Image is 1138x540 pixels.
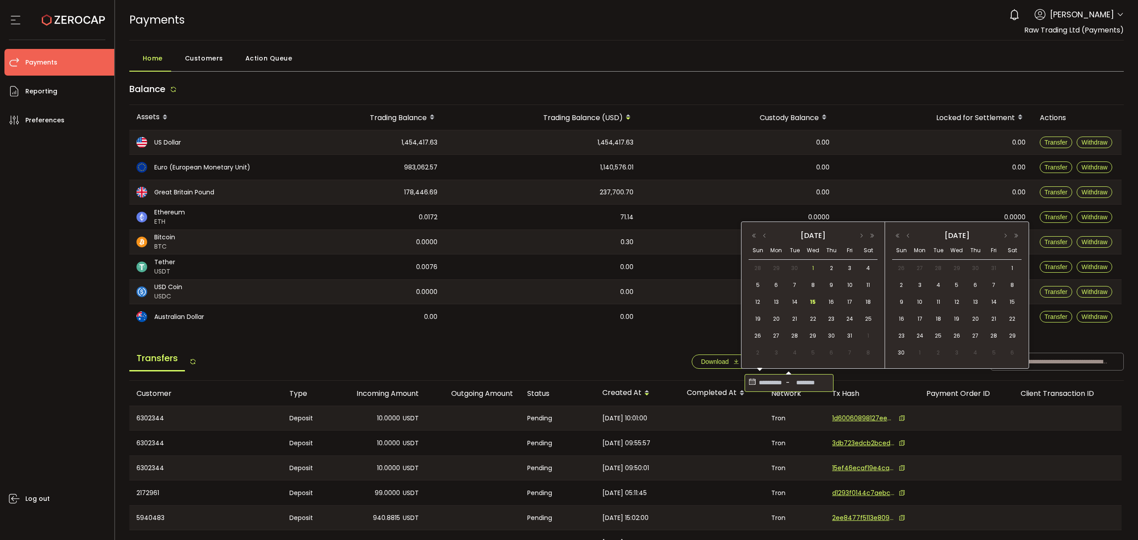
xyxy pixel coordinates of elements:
[600,162,633,173] span: 1,140,576.01
[753,347,763,358] span: 2
[914,314,925,324] span: 17
[154,267,175,276] span: USDT
[859,242,878,260] th: Sat
[1050,8,1114,20] span: [PERSON_NAME]
[154,282,182,292] span: USD Coin
[692,355,749,369] button: Download
[1007,347,1018,358] span: 6
[1082,238,1107,246] span: Withdraw
[933,280,944,290] span: 4
[948,242,966,260] th: Wed
[282,480,332,505] div: Deposit
[1007,280,1018,290] span: 8
[771,347,781,358] span: 3
[808,297,818,307] span: 15
[25,492,50,505] span: Log out
[970,297,981,307] span: 13
[832,513,894,523] span: 2ee8477f5113e8096a829f4457e2e53f120c613d7393881144421d24418d60c8
[789,314,800,324] span: 21
[377,413,400,423] span: 10.0000
[970,314,981,324] span: 20
[1040,261,1073,273] button: Transfer
[771,314,781,324] span: 20
[1040,236,1073,248] button: Transfer
[520,388,595,399] div: Status
[863,330,874,341] span: 1
[282,406,332,430] div: Deposit
[1040,161,1073,173] button: Transfer
[989,347,999,358] span: 5
[771,263,781,274] span: 29
[951,330,962,341] span: 26
[143,49,163,67] span: Home
[282,388,332,399] div: Type
[845,297,855,307] span: 17
[426,388,520,399] div: Outgoing Amount
[680,386,764,401] div: Completed At
[1077,161,1112,173] button: Withdraw
[914,280,925,290] span: 3
[620,212,633,222] span: 71.14
[403,488,419,498] span: USDT
[970,280,981,290] span: 6
[1045,189,1068,196] span: Transfer
[1040,137,1073,148] button: Transfer
[896,263,907,274] span: 26
[403,463,419,473] span: USDT
[1012,137,1026,148] span: 0.00
[789,280,800,290] span: 7
[764,456,825,480] div: Tron
[332,388,426,399] div: Incoming Amount
[1045,238,1068,246] span: Transfer
[970,263,981,274] span: 30
[896,297,907,307] span: 9
[527,438,552,448] span: Pending
[845,280,855,290] span: 10
[1024,25,1124,35] span: Raw Trading Ltd (Payments)
[771,330,781,341] span: 27
[136,237,147,247] img: btc_portfolio.svg
[154,188,214,197] span: Great Britain Pound
[863,280,874,290] span: 11
[1045,263,1068,270] span: Transfer
[914,347,925,358] span: 1
[1077,236,1112,248] button: Withdraw
[1012,162,1026,173] span: 0.00
[154,138,181,147] span: US Dollar
[621,237,633,247] span: 0.30
[527,513,552,523] span: Pending
[1077,261,1112,273] button: Withdraw
[808,314,818,324] span: 22
[764,480,825,505] div: Tron
[808,347,818,358] span: 5
[1094,497,1138,540] div: Chat Widget
[602,438,650,448] span: [DATE] 09:55:57
[136,187,147,197] img: gbp_portfolio.svg
[527,413,552,423] span: Pending
[1082,288,1107,295] span: Withdraw
[245,49,293,67] span: Action Queue
[602,513,649,523] span: [DATE] 15:02:00
[989,330,999,341] span: 28
[1003,242,1022,260] th: Sat
[989,263,999,274] span: 31
[1045,164,1068,171] span: Transfer
[989,297,999,307] span: 14
[826,347,837,358] span: 6
[1082,189,1107,196] span: Withdraw
[1040,286,1073,298] button: Transfer
[129,480,282,505] div: 2172961
[826,280,837,290] span: 9
[753,263,763,274] span: 28
[914,263,925,274] span: 27
[25,56,57,69] span: Payments
[136,311,147,322] img: aud_portfolio.svg
[597,137,633,148] span: 1,454,417.63
[154,208,185,217] span: Ethereum
[914,229,999,242] div: [DATE]
[863,314,874,324] span: 25
[600,187,633,197] span: 237,700.70
[764,506,825,530] div: Tron
[785,242,804,260] th: Tue
[1045,214,1068,221] span: Transfer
